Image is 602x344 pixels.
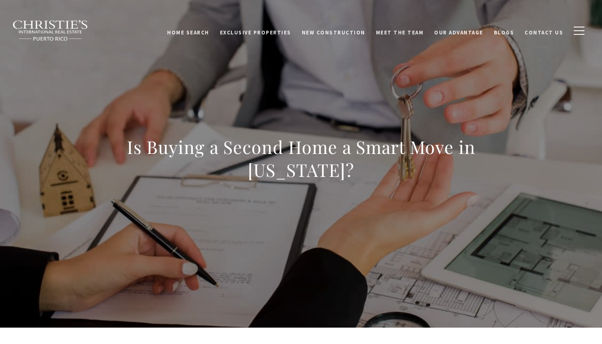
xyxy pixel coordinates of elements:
[525,27,563,34] span: Contact Us
[489,23,520,38] a: Blogs
[302,27,365,34] span: New Construction
[434,27,483,34] span: Our Advantage
[429,23,489,38] a: Our Advantage
[296,23,371,38] a: New Construction
[220,27,291,34] span: Exclusive Properties
[371,23,429,38] a: Meet the Team
[12,20,88,41] img: Christie's International Real Estate black text logo
[162,23,215,38] a: Home Search
[215,23,296,38] a: Exclusive Properties
[494,27,514,34] span: Blogs
[120,136,482,181] h1: Is Buying a Second Home a Smart Move in [US_STATE]?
